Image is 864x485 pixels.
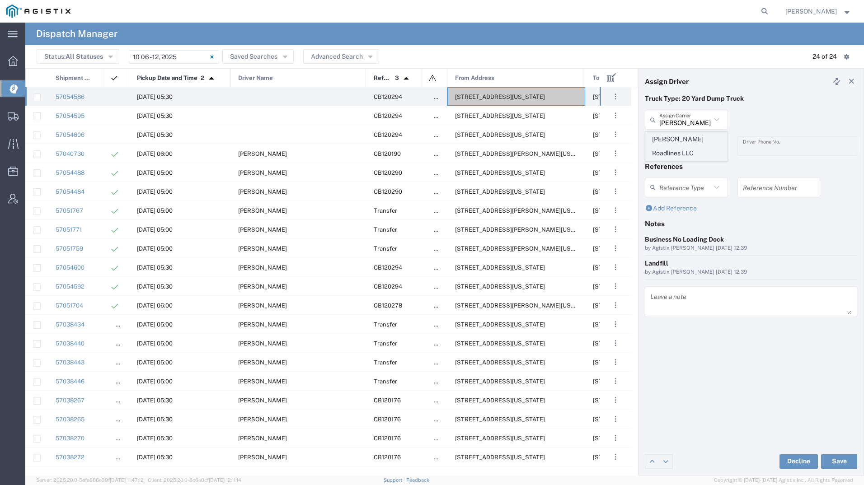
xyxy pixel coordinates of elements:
div: by Agistix [PERSON_NAME] [DATE] 12:39 [645,244,857,252]
span: 2111 Hillcrest Ave, Antioch, California, 94509, United States [455,112,545,119]
span: [DATE] 12:11:14 [209,477,241,483]
a: 57038443 [56,359,85,366]
div: by Agistix [PERSON_NAME] [DATE] 12:39 [645,268,857,276]
span: 308 W Alluvial Ave, Clovis, California, 93611, United States [593,302,683,309]
span: Horacio Lopez [238,169,287,176]
button: ... [609,413,622,425]
span: false [434,264,447,271]
span: false [434,416,447,423]
span: . . . [615,357,616,368]
span: . . . [615,452,616,462]
span: 900 Park Center Dr, Hollister, California, 94404, United States [593,359,683,366]
span: 3 [395,69,399,88]
button: [PERSON_NAME] [785,6,852,17]
span: 10/07/2025, 05:00 [137,321,173,328]
span: . . . [615,395,616,406]
span: false [434,454,447,461]
span: CB120294 [374,264,402,271]
span: Joel Santana [238,416,287,423]
button: ... [609,280,622,293]
span: false [434,207,447,214]
span: false [434,321,447,328]
button: ... [609,318,622,331]
button: ... [609,147,622,160]
span: CB120294 [374,93,402,100]
a: 57038440 [56,340,85,347]
a: 57054595 [56,112,85,119]
span: . . . [615,376,616,387]
span: 901 Bailey Rd, Pittsburg, California, 94565, United States [593,264,732,271]
span: 900 Park Center Dr, Hollister, California, 94404, United States [593,321,683,328]
span: 901 Bailey Rd, Pittsburg, California, 94565, United States [593,454,732,461]
span: Server: 2025.20.0-5efa686e39f [36,477,144,483]
a: 57051704 [56,302,83,309]
span: 6402 Santa Teresa Blvd, San Jose, California, 95119, United States [455,226,594,233]
span: 356 E Allisal St, Salinas, California, 93901, United States [455,340,545,347]
span: 6402 Santa Teresa Blvd, San Jose, California, 95119, United States [455,245,594,252]
span: 10/07/2025, 05:00 [137,378,173,385]
span: . . . [615,167,616,178]
span: 10/07/2025, 06:00 [137,150,173,157]
span: false [434,188,447,195]
span: 900 Park Center Dr, Hollister, California, 94404, United States [593,207,683,214]
a: 57054600 [56,264,85,271]
span: 10/08/2025, 05:30 [137,93,173,100]
button: ... [609,261,622,274]
span: 10/08/2025, 05:30 [137,131,173,138]
span: . . . [615,300,616,311]
span: false [434,302,447,309]
span: 356 E Allisal St, Salinas, California, 93901, United States [455,359,545,366]
span: . . . [615,319,616,330]
span: Gabriel Huante [238,245,287,252]
a: Add Reference [645,205,697,212]
span: false [434,150,447,157]
span: Transfer [374,321,397,328]
span: [DATE] 11:47:12 [110,477,144,483]
span: Horacio Lopez [238,359,287,366]
span: Copyright © [DATE]-[DATE] Agistix Inc., All Rights Reserved [714,476,853,484]
a: 57038270 [56,435,85,442]
img: icon [110,74,119,83]
span: 2221 S 4th St (Gate 2), Fresno, California, 93702, United States [593,150,683,157]
span: . . . [615,224,616,235]
span: All Statuses [66,53,103,60]
button: ... [609,128,622,141]
a: 57054484 [56,188,85,195]
a: 57051759 [56,245,83,252]
a: 57040730 [56,150,85,157]
span: . . . [615,91,616,102]
span: Transfer [374,207,397,214]
button: Saved Searches [222,49,294,64]
a: 57054592 [56,283,85,290]
span: 10/08/2025, 05:00 [137,226,173,233]
span: 2111 Hillcrest Ave, Antioch, California, 94509, United States [455,416,545,423]
button: ... [609,337,622,350]
button: ... [609,356,622,368]
span: 2111 Hillcrest Ave, Antioch, California, 94509, United States [455,454,545,461]
span: false [434,397,447,404]
span: . . . [615,338,616,349]
button: ... [609,166,622,179]
span: false [434,359,447,366]
span: 10/08/2025, 05:30 [137,264,173,271]
h4: Assign Driver [645,77,689,85]
h4: Notes [645,219,857,228]
span: Julio Millan [238,226,287,233]
span: Steve Kyles [238,435,287,442]
span: CB120294 [374,112,402,119]
span: [PERSON_NAME] Roadlines LLC [646,132,727,160]
span: CB120176 [374,397,401,404]
button: Decline [779,454,818,469]
span: . . . [615,148,616,159]
span: Varun Taneja [238,207,287,214]
button: ... [609,204,622,217]
div: 24 of 24 [812,52,837,61]
span: 2 [201,69,204,88]
img: arrow-dropup.svg [204,71,219,86]
button: ... [609,432,622,444]
span: . . . [615,243,616,254]
span: 900 Park Center Dr, Hollister, California, 94404, United States [593,378,683,385]
span: Jessica Carr [785,6,837,16]
a: 57051771 [56,226,82,233]
a: 57038434 [56,321,85,328]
